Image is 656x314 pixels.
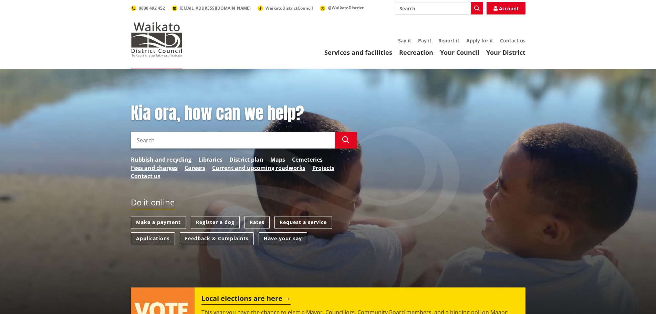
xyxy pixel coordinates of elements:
[328,5,364,11] span: @WaikatoDistrict
[265,5,313,11] span: WaikatoDistrictCouncil
[131,103,357,123] h1: Kia ora, how can we help?
[399,48,433,57] a: Recreation
[440,48,479,57] a: Your Council
[466,37,493,44] a: Apply for it
[131,172,160,180] a: Contact us
[131,164,178,172] a: Fees and charges
[259,232,307,245] a: Have your say
[198,155,222,164] a: Libraries
[212,164,305,172] a: Current and upcoming roadworks
[131,232,175,245] a: Applications
[487,2,525,14] a: Account
[191,216,240,229] a: Register a dog
[398,37,411,44] a: Say it
[270,155,285,164] a: Maps
[131,197,175,210] h2: Do it online
[312,164,334,172] a: Projects
[180,232,254,245] a: Feedback & Complaints
[258,5,313,11] a: WaikatoDistrictCouncil
[486,48,525,57] a: Your District
[131,155,191,164] a: Rubbish and recycling
[185,164,205,172] a: Careers
[274,216,332,229] a: Request a service
[395,2,483,14] input: Search input
[418,37,431,44] a: Pay it
[292,155,323,164] a: Cemeteries
[201,294,291,305] h2: Local elections are here
[131,132,335,149] input: Search input
[500,37,525,44] a: Contact us
[438,37,459,44] a: Report it
[229,155,263,164] a: District plan
[172,5,251,11] a: [EMAIL_ADDRESS][DOMAIN_NAME]
[131,5,165,11] a: 0800 492 452
[320,5,364,11] a: @WaikatoDistrict
[139,5,165,11] span: 0800 492 452
[244,216,270,229] a: Rates
[131,216,186,229] a: Make a payment
[180,5,251,11] span: [EMAIL_ADDRESS][DOMAIN_NAME]
[324,48,392,57] a: Services and facilities
[131,22,183,57] img: Waikato District Council - Te Kaunihera aa Takiwaa o Waikato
